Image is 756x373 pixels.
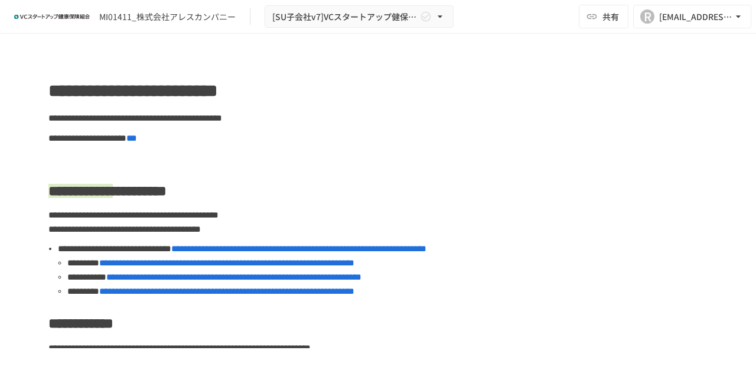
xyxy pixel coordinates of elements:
[579,5,628,28] button: 共有
[602,10,619,23] span: 共有
[640,9,654,24] div: R
[265,5,454,28] button: [SU子会社v7]VCスタートアップ健保への加入申請手続き
[659,9,732,24] div: [EMAIL_ADDRESS][PERSON_NAME][DOMAIN_NAME]
[99,11,236,23] div: MI01411_株式会社アレスカンパニー
[272,9,418,24] span: [SU子会社v7]VCスタートアップ健保への加入申請手続き
[633,5,751,28] button: R[EMAIL_ADDRESS][PERSON_NAME][DOMAIN_NAME]
[14,7,90,26] img: ZDfHsVrhrXUoWEWGWYf8C4Fv4dEjYTEDCNvmL73B7ox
